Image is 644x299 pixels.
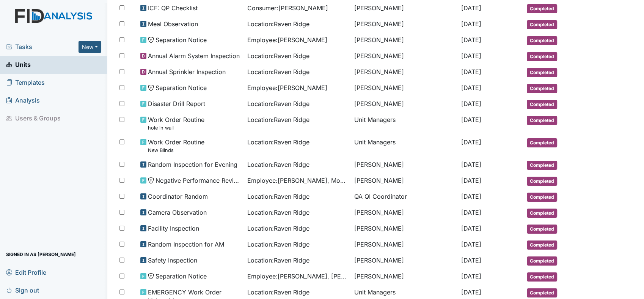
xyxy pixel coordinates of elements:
[351,0,458,16] td: [PERSON_NAME]
[148,192,208,201] span: Coordinator Random
[351,269,458,285] td: [PERSON_NAME]
[461,272,481,280] span: [DATE]
[148,19,198,28] span: Meal Observation
[148,51,240,60] span: Annual Alarm System Inspection
[351,96,458,112] td: [PERSON_NAME]
[156,83,207,92] span: Separation Notice
[461,256,481,264] span: [DATE]
[247,288,309,297] span: Location : Raven Ridge
[351,189,458,205] td: QA QI Coordinator
[148,208,207,217] span: Camera Observation
[527,116,557,125] span: Completed
[247,115,309,124] span: Location : Raven Ridge
[148,240,224,249] span: Random Inspection for AM
[351,80,458,96] td: [PERSON_NAME]
[247,138,309,147] span: Location : Raven Ridge
[351,237,458,253] td: [PERSON_NAME]
[6,95,40,106] span: Analysis
[527,193,557,202] span: Completed
[461,288,481,296] span: [DATE]
[247,19,309,28] span: Location : Raven Ridge
[527,68,557,77] span: Completed
[461,52,481,60] span: [DATE]
[148,124,204,131] small: hole in wall
[527,288,557,297] span: Completed
[527,20,557,29] span: Completed
[156,272,207,281] span: Separation Notice
[247,176,348,185] span: Employee : [PERSON_NAME], Montreil
[247,272,348,281] span: Employee : [PERSON_NAME], [PERSON_NAME]
[247,192,309,201] span: Location : Raven Ridge
[461,36,481,44] span: [DATE]
[527,240,557,250] span: Completed
[527,272,557,282] span: Completed
[247,67,309,76] span: Location : Raven Ridge
[247,3,328,13] span: Consumer : [PERSON_NAME]
[527,36,557,45] span: Completed
[247,208,309,217] span: Location : Raven Ridge
[351,16,458,32] td: [PERSON_NAME]
[79,41,101,53] button: New
[148,256,197,265] span: Safety Inspection
[247,224,309,233] span: Location : Raven Ridge
[461,20,481,28] span: [DATE]
[351,64,458,80] td: [PERSON_NAME]
[527,209,557,218] span: Completed
[148,99,205,108] span: Disaster Drill Report
[351,221,458,237] td: [PERSON_NAME]
[351,48,458,64] td: [PERSON_NAME]
[148,160,237,169] span: Random Inspection for Evening
[6,284,39,296] span: Sign out
[156,35,207,44] span: Separation Notice
[527,256,557,266] span: Completed
[527,138,557,147] span: Completed
[148,147,204,154] small: New Blinds
[351,253,458,269] td: [PERSON_NAME]
[6,248,76,260] span: Signed in as [PERSON_NAME]
[6,266,46,278] span: Edit Profile
[461,84,481,92] span: [DATE]
[148,3,198,13] span: ICF: QP Checklist
[461,100,481,108] span: [DATE]
[527,225,557,234] span: Completed
[6,77,45,89] span: Templates
[461,68,481,76] span: [DATE]
[461,161,481,168] span: [DATE]
[6,42,79,51] a: Tasks
[527,4,557,13] span: Completed
[527,161,557,170] span: Completed
[461,138,481,146] span: [DATE]
[351,134,458,157] td: Unit Managers
[247,83,327,92] span: Employee : [PERSON_NAME]
[351,32,458,48] td: [PERSON_NAME]
[247,35,327,44] span: Employee : [PERSON_NAME]
[247,99,309,108] span: Location : Raven Ridge
[6,59,31,71] span: Units
[527,84,557,93] span: Completed
[351,173,458,189] td: [PERSON_NAME]
[351,112,458,134] td: Unit Managers
[156,176,241,185] span: Negative Performance Review
[461,240,481,248] span: [DATE]
[148,67,226,76] span: Annual Sprinkler Inspection
[527,52,557,61] span: Completed
[527,100,557,109] span: Completed
[351,205,458,221] td: [PERSON_NAME]
[461,225,481,232] span: [DATE]
[247,256,309,265] span: Location : Raven Ridge
[527,177,557,186] span: Completed
[148,115,204,131] span: Work Order Routine hole in wall
[461,4,481,12] span: [DATE]
[461,193,481,200] span: [DATE]
[148,224,199,233] span: Facility Inspection
[148,138,204,154] span: Work Order Routine New Blinds
[461,209,481,216] span: [DATE]
[247,51,309,60] span: Location : Raven Ridge
[461,177,481,184] span: [DATE]
[247,160,309,169] span: Location : Raven Ridge
[351,157,458,173] td: [PERSON_NAME]
[247,240,309,249] span: Location : Raven Ridge
[461,116,481,123] span: [DATE]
